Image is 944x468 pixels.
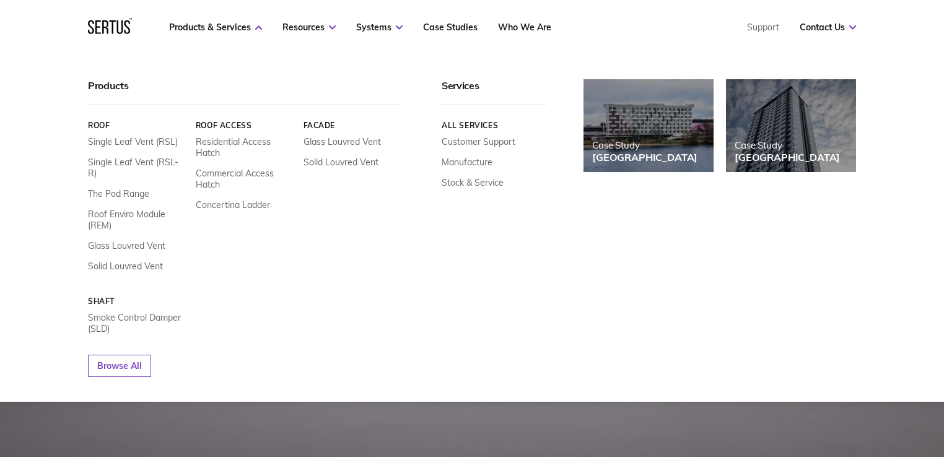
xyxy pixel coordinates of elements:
[88,209,186,231] a: Roof Enviro Module (REM)
[88,297,186,306] a: Shaft
[88,240,165,251] a: Glass Louvred Vent
[196,136,294,158] a: Residential Access Hatch
[304,136,381,147] a: Glass Louvred Vent
[282,22,336,33] a: Resources
[196,199,270,210] a: Concertina Ladder
[88,136,178,147] a: Single Leaf Vent (RSL)
[196,168,294,190] a: Commercial Access Hatch
[423,22,478,33] a: Case Studies
[442,157,492,168] a: Manufacture
[592,151,697,163] div: [GEOGRAPHIC_DATA]
[304,157,378,168] a: Solid Louvred Vent
[442,79,546,105] div: Services
[442,136,515,147] a: Customer Support
[88,79,401,105] div: Products
[88,355,151,377] a: Browse All
[356,22,403,33] a: Systems
[88,261,163,272] a: Solid Louvred Vent
[498,22,551,33] a: Who We Are
[196,121,294,130] a: Roof Access
[88,121,186,130] a: Roof
[169,22,262,33] a: Products & Services
[726,79,856,172] a: Case Study[GEOGRAPHIC_DATA]
[583,79,714,172] a: Case Study[GEOGRAPHIC_DATA]
[304,121,402,130] a: Facade
[88,188,149,199] a: The Pod Range
[592,139,697,151] div: Case Study
[882,409,944,468] iframe: Chat Widget
[442,177,504,188] a: Stock & Service
[735,139,840,151] div: Case Study
[442,121,546,130] a: All services
[747,22,779,33] a: Support
[88,312,186,334] a: Smoke Control Damper (SLD)
[735,151,840,163] div: [GEOGRAPHIC_DATA]
[800,22,856,33] a: Contact Us
[88,157,186,179] a: Single Leaf Vent (RSL-R)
